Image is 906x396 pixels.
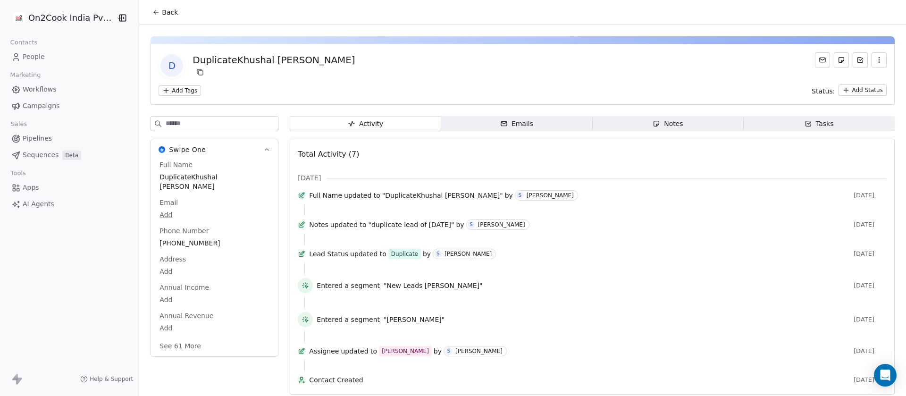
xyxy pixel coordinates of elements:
span: Lead Status [309,249,348,259]
img: on2cook%20logo-04%20copy.jpg [13,12,25,24]
a: Workflows [8,82,131,97]
span: Add [159,210,269,219]
span: "duplicate lead of [DATE]" [369,220,454,229]
span: People [23,52,45,62]
span: On2Cook India Pvt. Ltd. [28,12,114,24]
span: updated to [330,220,367,229]
span: [DATE] [854,282,887,289]
span: Add [159,323,269,333]
a: Pipelines [8,131,131,146]
button: On2Cook India Pvt. Ltd. [11,10,110,26]
span: DuplicateKhushal [PERSON_NAME] [159,172,269,191]
span: Help & Support [90,375,133,383]
span: "New Leads [PERSON_NAME]" [384,281,483,290]
span: Beta [62,151,81,160]
button: Add Status [839,84,887,96]
div: Open Intercom Messenger [874,364,897,387]
span: D [160,54,183,77]
button: Add Tags [159,85,201,96]
span: Annual Income [158,283,211,292]
span: Add [159,295,269,304]
span: Full Name [309,191,342,200]
a: SequencesBeta [8,147,131,163]
span: Entered a segment [317,281,380,290]
span: by [456,220,464,229]
span: Notes [309,220,328,229]
button: Back [147,4,184,21]
div: Duplicate [391,249,418,259]
span: Add [159,267,269,276]
span: Apps [23,183,39,193]
span: Tools [7,166,30,180]
span: Sequences [23,150,59,160]
div: [PERSON_NAME] [478,221,525,228]
span: Campaigns [23,101,59,111]
span: by [434,346,442,356]
span: Annual Revenue [158,311,215,320]
div: Tasks [805,119,834,129]
div: S [447,347,450,355]
a: AI Agents [8,196,131,212]
span: Contact Created [309,375,850,385]
span: Entered a segment [317,315,380,324]
div: [PERSON_NAME] [527,192,574,199]
div: [PERSON_NAME] [382,346,429,356]
span: [PHONE_NUMBER] [159,238,269,248]
a: Campaigns [8,98,131,114]
div: S [436,250,439,258]
span: updated to [341,346,377,356]
span: AI Agents [23,199,54,209]
span: "[PERSON_NAME]" [384,315,445,324]
span: Back [162,8,178,17]
span: [DATE] [854,316,887,323]
span: Marketing [6,68,45,82]
span: Full Name [158,160,194,169]
span: Status: [812,86,835,96]
span: by [505,191,513,200]
span: updated to [344,191,380,200]
span: [DATE] [854,192,887,199]
div: S [519,192,521,199]
span: [DATE] [854,376,887,384]
a: Apps [8,180,131,195]
span: updated to [350,249,386,259]
span: Pipelines [23,134,52,143]
span: Swipe One [169,145,206,154]
div: [PERSON_NAME] [455,348,503,354]
img: Swipe One [159,146,165,153]
span: Total Activity (7) [298,150,359,159]
button: See 61 More [154,337,207,354]
a: People [8,49,131,65]
div: S [470,221,472,228]
span: Address [158,254,188,264]
span: [DATE] [854,347,887,355]
div: Swipe OneSwipe One [151,160,278,356]
span: [DATE] [854,250,887,258]
span: Email [158,198,180,207]
span: "DuplicateKhushal [PERSON_NAME]" [382,191,503,200]
button: Swipe OneSwipe One [151,139,278,160]
span: Sales [7,117,31,131]
div: Notes [653,119,683,129]
div: DuplicateKhushal [PERSON_NAME] [193,53,355,67]
a: Help & Support [80,375,133,383]
span: [DATE] [854,221,887,228]
span: Contacts [6,35,42,50]
div: [PERSON_NAME] [445,251,492,257]
span: by [423,249,431,259]
span: Assignee [309,346,339,356]
span: [DATE] [298,173,321,183]
div: Emails [500,119,533,129]
span: Phone Number [158,226,210,236]
span: Workflows [23,84,57,94]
